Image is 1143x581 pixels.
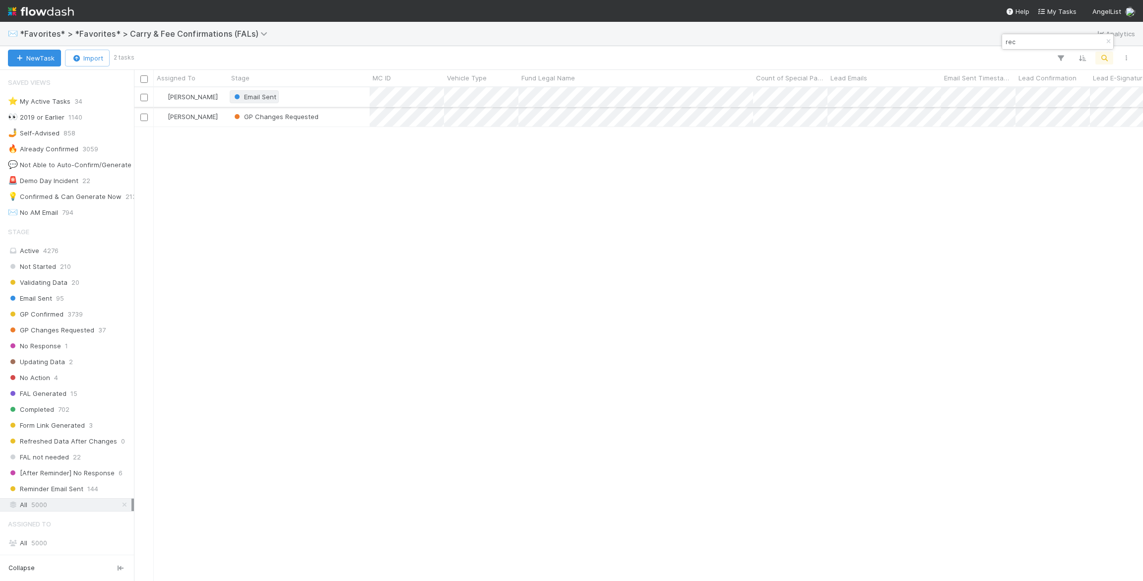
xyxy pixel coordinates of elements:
[61,553,74,565] span: 4161
[58,403,69,416] span: 702
[1092,7,1121,15] span: AngelList
[521,73,575,83] span: Fund Legal Name
[8,222,29,242] span: Stage
[8,514,51,534] span: Assigned To
[62,206,73,219] span: 794
[8,553,131,565] div: Unassigned
[65,50,110,66] button: Import
[756,73,825,83] span: Count of Special Partners
[31,499,47,511] span: 5000
[8,3,74,20] img: logo-inverted-e16ddd16eac7371096b0.svg
[1037,7,1077,15] span: My Tasks
[63,127,75,139] span: 858
[8,143,78,155] div: Already Confirmed
[8,403,54,416] span: Completed
[8,127,60,139] div: Self-Advised
[87,483,98,495] span: 144
[119,467,123,479] span: 6
[8,308,63,321] span: GP Confirmed
[82,143,98,155] span: 3059
[8,129,18,137] span: 🤳
[8,564,35,573] span: Collapse
[944,73,1013,83] span: Email Sent Timestamp
[244,113,318,121] span: GP Changes Requested
[71,276,79,289] span: 20
[8,111,64,124] div: 2019 or Earlier
[8,435,117,448] span: Refreshed Data After Changes
[447,73,487,83] span: Vehicle Type
[68,111,82,124] span: 1140
[8,499,131,511] div: All
[65,340,68,352] span: 1
[8,72,51,92] span: Saved Views
[98,324,106,336] span: 37
[8,356,65,368] span: Updating Data
[20,29,272,39] span: *Favorites* > *Favorites* > Carry & Fee Confirmations (FALs)
[8,192,18,200] span: 💡
[8,451,69,463] span: FAL not needed
[8,537,131,549] div: All
[8,387,66,400] span: FAL Generated
[244,93,276,101] span: Email Sent
[31,539,47,547] span: 5000
[8,483,83,495] span: Reminder Email Sent
[8,144,18,153] span: 🔥
[8,260,56,273] span: Not Started
[1006,6,1029,16] div: Help
[8,159,131,171] div: Not Able to Auto-Confirm/Generate
[1018,73,1077,83] span: Lead Confirmation
[168,113,218,121] span: [PERSON_NAME]
[8,245,131,257] div: Active
[114,53,134,62] small: 2 tasks
[8,208,18,216] span: ✉️
[60,260,71,273] span: 210
[8,175,78,187] div: Demo Day Incident
[8,176,18,185] span: 🚨
[126,191,140,203] span: 2137
[8,276,67,289] span: Validating Data
[830,73,867,83] span: Lead Emails
[8,467,115,479] span: [After Reminder] No Response
[8,95,70,108] div: My Active Tasks
[8,97,18,105] span: ⭐
[8,29,18,38] span: ✉️
[8,206,58,219] div: No AM Email
[140,94,148,101] input: Toggle Row Selected
[8,160,18,169] span: 💬
[1004,36,1103,48] input: Search...
[158,93,166,101] img: avatar_f32b584b-9fa7-42e4-bca2-ac5b6bf32423.png
[121,435,125,448] span: 0
[1125,7,1135,17] img: avatar_f32b584b-9fa7-42e4-bca2-ac5b6bf32423.png
[373,73,391,83] span: MC ID
[67,308,83,321] span: 3739
[73,451,81,463] span: 22
[1096,28,1135,40] a: Analytics
[70,387,77,400] span: 15
[157,73,195,83] span: Assigned To
[8,191,122,203] div: Confirmed & Can Generate Now
[140,114,148,121] input: Toggle Row Selected
[158,113,166,121] img: avatar_f32b584b-9fa7-42e4-bca2-ac5b6bf32423.png
[140,75,148,83] input: Toggle All Rows Selected
[8,340,61,352] span: No Response
[69,356,73,368] span: 2
[8,113,18,121] span: 👀
[8,50,61,66] button: NewTask
[168,93,218,101] span: [PERSON_NAME]
[74,95,82,108] span: 34
[231,73,250,83] span: Stage
[82,175,90,187] span: 22
[8,419,85,432] span: Form Link Generated
[8,324,94,336] span: GP Changes Requested
[89,419,93,432] span: 3
[8,372,50,384] span: No Action
[56,292,64,305] span: 95
[43,247,59,255] span: 4276
[8,292,52,305] span: Email Sent
[54,372,58,384] span: 4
